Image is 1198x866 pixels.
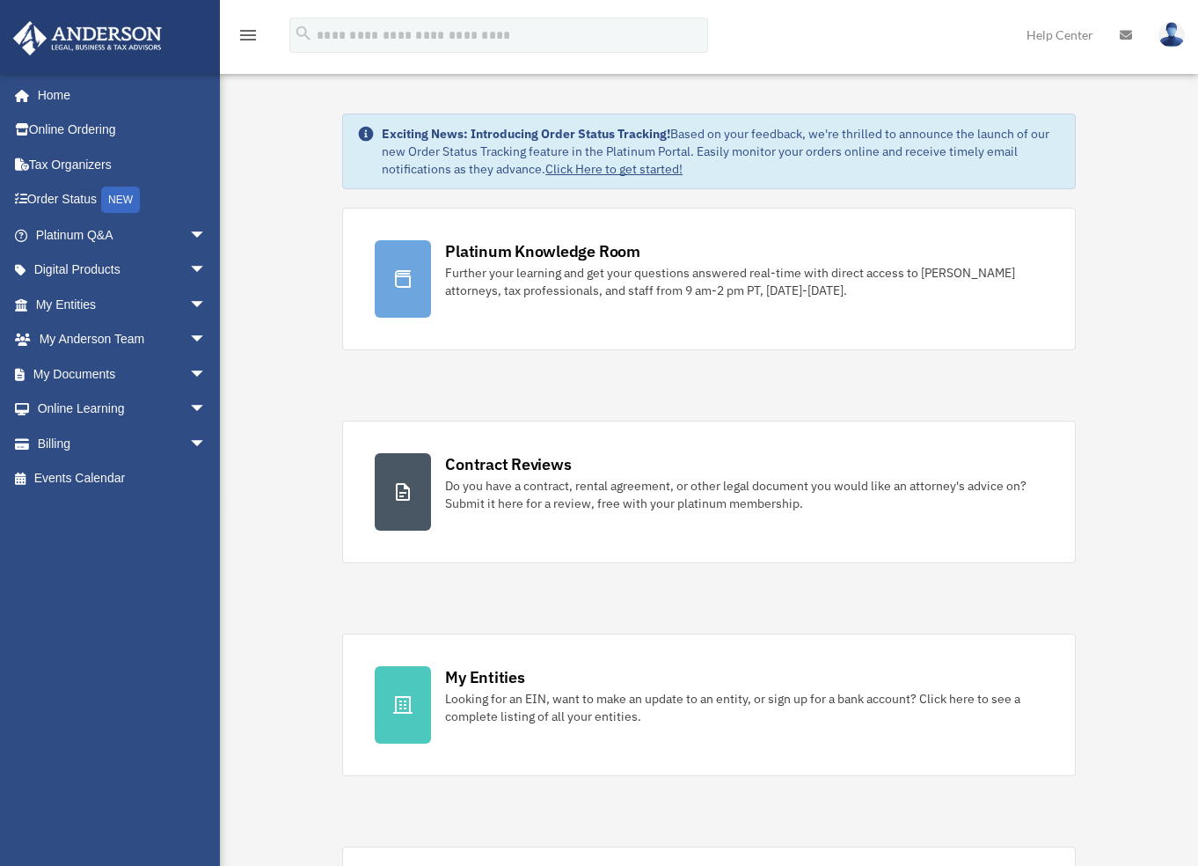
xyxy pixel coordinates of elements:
div: Based on your feedback, we're thrilled to announce the launch of our new Order Status Tracking fe... [382,125,1061,178]
a: Platinum Q&Aarrow_drop_down [12,217,233,253]
a: Online Ordering [12,113,233,148]
a: Home [12,77,224,113]
a: My Entities Looking for an EIN, want to make an update to an entity, or sign up for a bank accoun... [342,634,1076,776]
a: My Documentsarrow_drop_down [12,356,233,392]
a: Order StatusNEW [12,182,233,218]
span: arrow_drop_down [189,253,224,289]
div: Platinum Knowledge Room [445,240,640,262]
a: Billingarrow_drop_down [12,426,233,461]
div: My Entities [445,666,524,688]
a: Contract Reviews Do you have a contract, rental agreement, or other legal document you would like... [342,421,1076,563]
a: Online Learningarrow_drop_down [12,392,233,427]
img: Anderson Advisors Platinum Portal [8,21,167,55]
strong: Exciting News: Introducing Order Status Tracking! [382,126,670,142]
div: Further your learning and get your questions answered real-time with direct access to [PERSON_NAM... [445,264,1043,299]
a: My Anderson Teamarrow_drop_down [12,322,233,357]
span: arrow_drop_down [189,392,224,428]
div: Looking for an EIN, want to make an update to an entity, or sign up for a bank account? Click her... [445,690,1043,725]
span: arrow_drop_down [189,426,224,462]
span: arrow_drop_down [189,356,224,393]
a: Events Calendar [12,461,233,496]
div: Do you have a contract, rental agreement, or other legal document you would like an attorney's ad... [445,477,1043,512]
i: menu [237,25,259,46]
span: arrow_drop_down [189,217,224,253]
span: arrow_drop_down [189,287,224,323]
img: User Pic [1158,22,1185,48]
a: My Entitiesarrow_drop_down [12,287,233,322]
a: Click Here to get started! [545,161,683,177]
a: Tax Organizers [12,147,233,182]
a: Digital Productsarrow_drop_down [12,253,233,288]
a: menu [237,31,259,46]
a: Platinum Knowledge Room Further your learning and get your questions answered real-time with dire... [342,208,1076,350]
div: Contract Reviews [445,453,571,475]
i: search [294,24,313,43]
span: arrow_drop_down [189,322,224,358]
div: NEW [101,187,140,213]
